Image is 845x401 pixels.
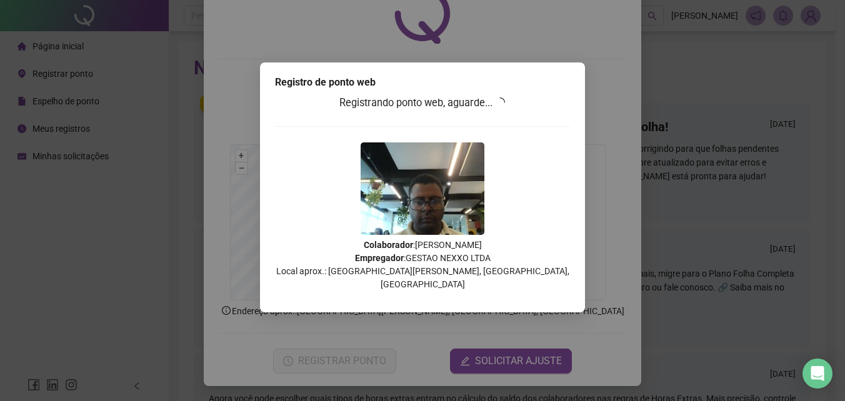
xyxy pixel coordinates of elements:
[361,142,484,235] img: Z
[802,359,832,389] div: Open Intercom Messenger
[364,240,413,250] strong: Colaborador
[275,239,570,291] p: : [PERSON_NAME] : GESTAO NEXXO LTDA Local aprox.: [GEOGRAPHIC_DATA][PERSON_NAME], [GEOGRAPHIC_DAT...
[355,253,404,263] strong: Empregador
[275,75,570,90] div: Registro de ponto web
[275,95,570,111] h3: Registrando ponto web, aguarde...
[495,97,506,108] span: loading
